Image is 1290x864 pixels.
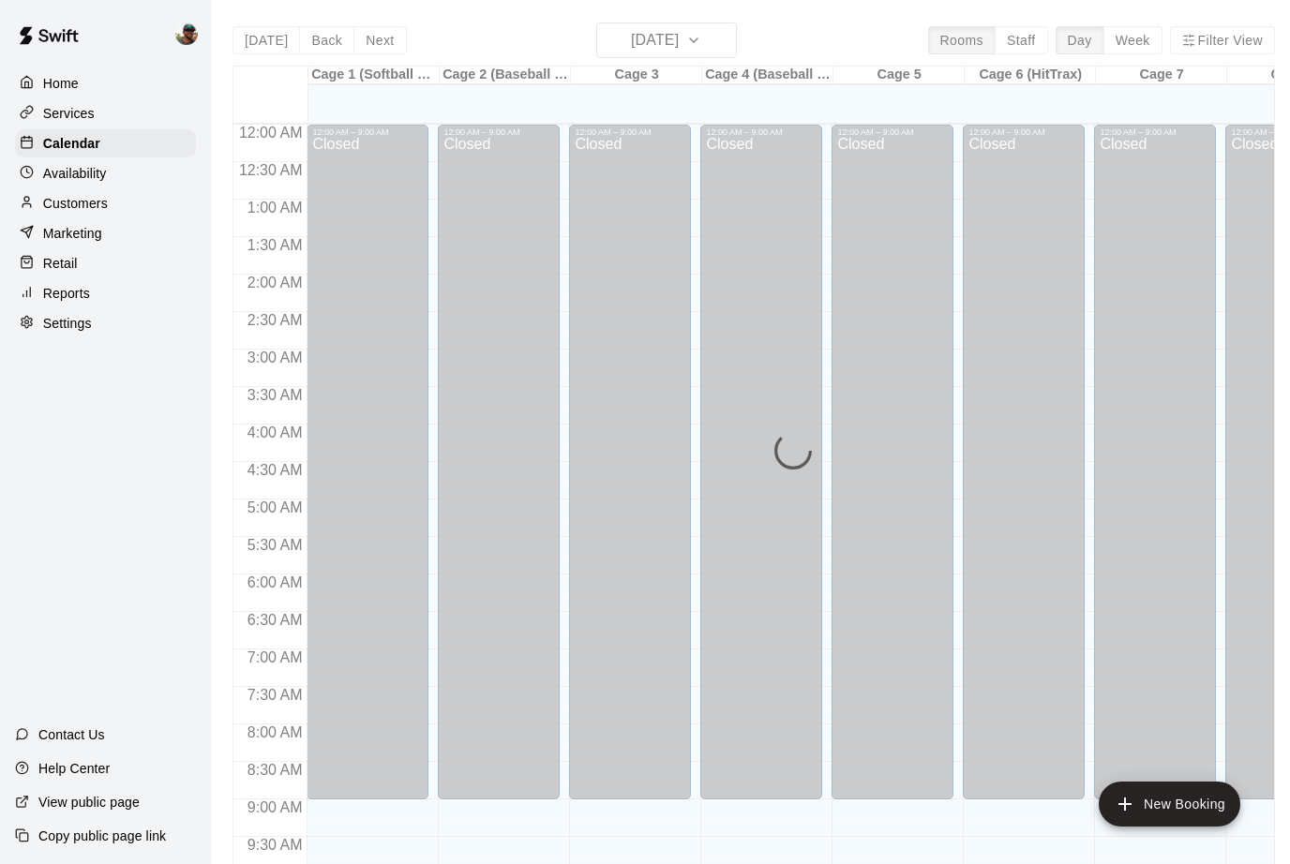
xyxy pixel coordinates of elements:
a: Marketing [15,219,196,247]
a: Customers [15,189,196,217]
a: Services [15,99,196,127]
div: 12:00 AM – 9:00 AM: Closed [438,125,560,799]
div: Closed [1100,137,1210,806]
span: 3:00 AM [243,350,307,365]
span: 5:30 AM [243,537,307,553]
p: Customers [43,194,108,213]
div: Closed [837,137,948,806]
a: Settings [15,309,196,337]
span: 6:30 AM [243,612,307,628]
p: Settings [43,314,92,333]
a: Retail [15,249,196,277]
div: 12:00 AM – 9:00 AM [575,127,685,137]
button: add [1099,782,1240,827]
img: Ben Boykin [175,22,198,45]
p: Marketing [43,224,102,243]
p: Calendar [43,134,100,153]
div: 12:00 AM – 9:00 AM: Closed [1094,125,1216,799]
span: 2:30 AM [243,312,307,328]
div: Closed [706,137,817,806]
div: Closed [443,137,554,806]
div: 12:00 AM – 9:00 AM [312,127,423,137]
div: Cage 5 [833,67,965,84]
span: 1:00 AM [243,200,307,216]
div: Cage 7 [1096,67,1227,84]
p: Services [43,104,95,123]
div: Cage 2 (Baseball Pitching Machine) [440,67,571,84]
span: 2:00 AM [243,275,307,290]
div: Closed [575,137,685,806]
span: 6:00 AM [243,574,307,590]
span: 3:30 AM [243,387,307,403]
div: 12:00 AM – 9:00 AM: Closed [307,125,428,799]
div: Closed [968,137,1079,806]
span: 4:30 AM [243,462,307,478]
span: 8:00 AM [243,724,307,740]
div: 12:00 AM – 9:00 AM: Closed [700,125,822,799]
span: 9:30 AM [243,837,307,853]
p: Reports [43,284,90,303]
p: Help Center [38,759,110,778]
p: Contact Us [38,725,105,744]
a: Availability [15,159,196,187]
span: 12:00 AM [234,125,307,141]
div: Ben Boykin [172,15,211,52]
p: Availability [43,164,107,183]
div: Cage 4 (Baseball Pitching Machine) [702,67,833,84]
div: Cage 1 (Softball Pitching Machine) [308,67,440,84]
div: 12:00 AM – 9:00 AM [443,127,554,137]
div: Cage 3 [571,67,702,84]
p: Retail [43,254,78,273]
a: Home [15,69,196,97]
div: Cage 6 (HitTrax) [965,67,1096,84]
div: 12:00 AM – 9:00 AM [706,127,817,137]
div: 12:00 AM – 9:00 AM: Closed [963,125,1085,799]
span: 7:00 AM [243,649,307,665]
span: 4:00 AM [243,425,307,440]
span: 9:00 AM [243,799,307,815]
div: 12:00 AM – 9:00 AM [968,127,1079,137]
p: Home [43,74,79,93]
div: 12:00 AM – 9:00 AM [837,127,948,137]
p: View public page [38,793,140,812]
span: 1:30 AM [243,237,307,253]
span: 7:30 AM [243,687,307,703]
div: 12:00 AM – 9:00 AM: Closed [832,125,953,799]
p: Copy public page link [38,827,166,845]
span: 8:30 AM [243,762,307,778]
a: Calendar [15,129,196,157]
span: 12:30 AM [234,162,307,178]
div: 12:00 AM – 9:00 AM [1100,127,1210,137]
span: 5:00 AM [243,499,307,515]
div: 12:00 AM – 9:00 AM: Closed [569,125,691,799]
div: Closed [312,137,423,806]
a: Reports [15,279,196,307]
